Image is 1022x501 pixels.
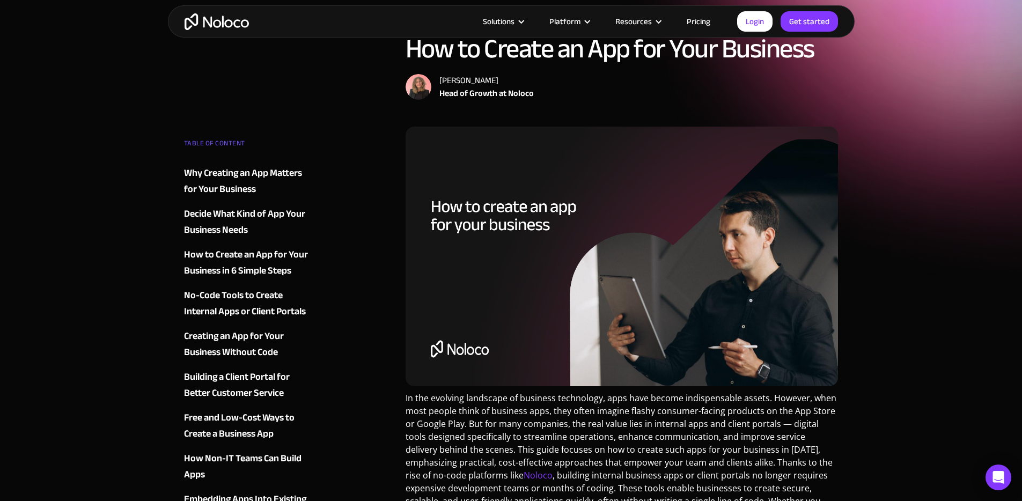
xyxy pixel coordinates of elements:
a: home [185,13,249,30]
div: Platform [549,14,580,28]
a: How to Create an App for Your Business in 6 Simple Steps [184,247,314,279]
a: Creating an App for Your Business Without Code [184,328,314,360]
a: Why Creating an App Matters for Your Business [184,165,314,197]
a: Noloco [524,469,553,481]
a: Decide What Kind of App Your Business Needs [184,206,314,238]
div: Open Intercom Messenger [986,465,1011,490]
div: TABLE OF CONTENT [184,135,314,157]
a: Get started [781,11,838,32]
a: No-Code Tools to Create Internal Apps or Client Portals [184,288,314,320]
div: [PERSON_NAME] [439,74,534,87]
a: How Non-IT Teams Can Build Apps [184,451,314,483]
div: Head of Growth at Noloco [439,87,534,100]
div: Solutions [469,14,536,28]
div: Resources [602,14,673,28]
div: Resources [615,14,652,28]
div: Platform [536,14,602,28]
a: Login [737,11,773,32]
h1: How to Create an App for Your Business [406,34,839,63]
a: Building a Client Portal for Better Customer Service [184,369,314,401]
a: Free and Low-Cost Ways to Create a Business App [184,410,314,442]
div: Solutions [483,14,514,28]
a: Pricing [673,14,724,28]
